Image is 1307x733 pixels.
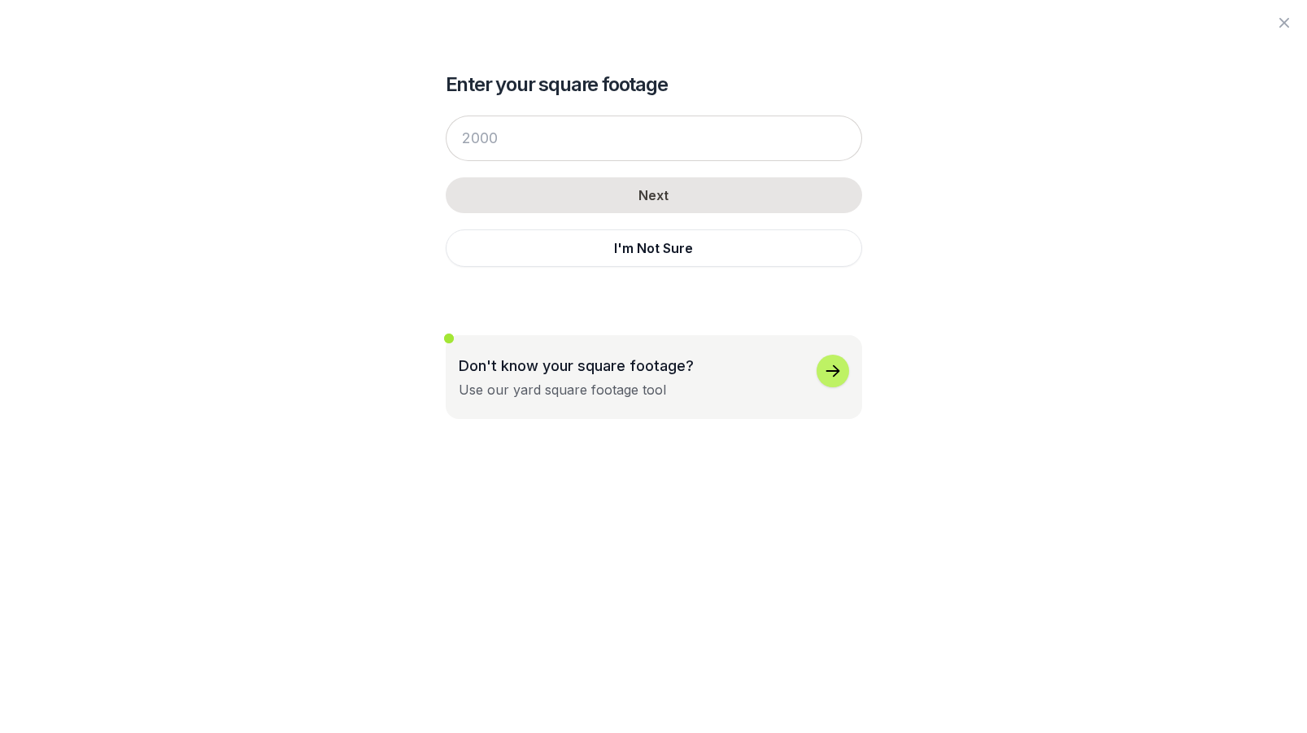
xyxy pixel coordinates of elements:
[459,355,694,377] p: Don't know your square footage?
[446,72,862,98] h2: Enter your square footage
[446,116,862,161] input: 2000
[459,380,666,399] div: Use our yard square footage tool
[446,177,862,213] button: Next
[446,229,862,267] button: I'm Not Sure
[446,335,862,419] button: Don't know your square footage?Use our yard square footage tool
